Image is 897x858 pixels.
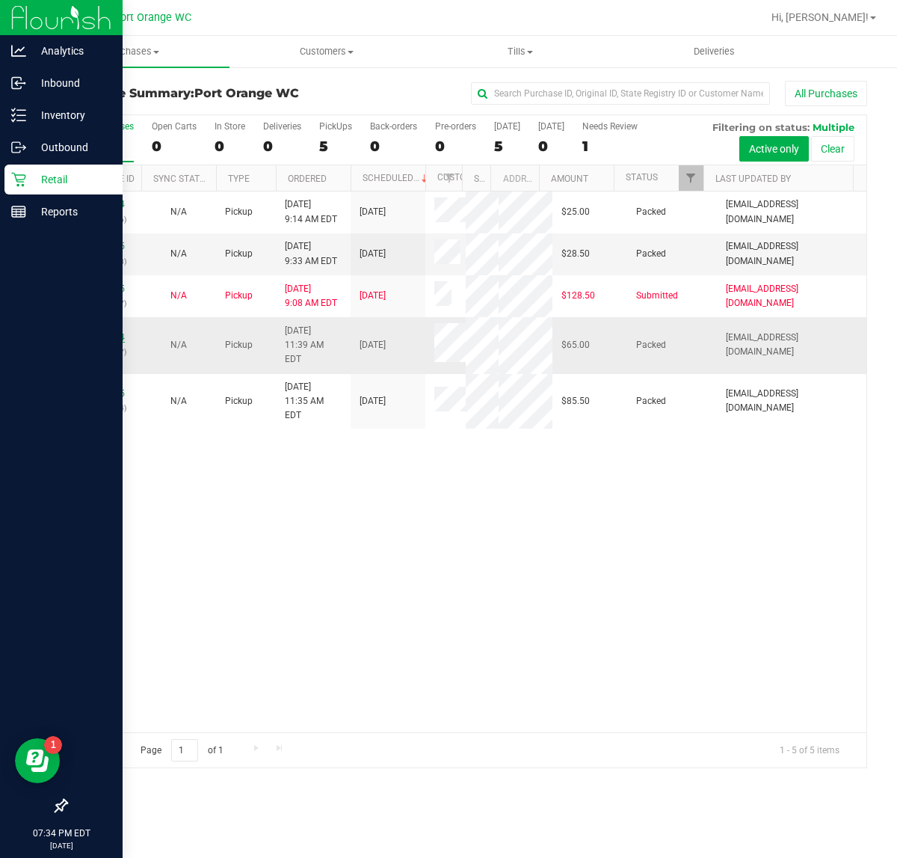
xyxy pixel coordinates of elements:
[636,247,666,261] span: Packed
[435,121,476,132] div: Pre-orders
[370,121,417,132] div: Back-orders
[263,138,301,155] div: 0
[230,45,422,58] span: Customers
[319,138,352,155] div: 5
[7,840,116,851] p: [DATE]
[215,121,245,132] div: In Store
[285,239,337,268] span: [DATE] 9:33 AM EDT
[170,206,187,217] span: Not Applicable
[636,394,666,408] span: Packed
[771,11,869,23] span: Hi, [PERSON_NAME]!
[561,205,590,219] span: $25.00
[152,138,197,155] div: 0
[538,138,564,155] div: 0
[263,121,301,132] div: Deliveries
[726,331,857,359] span: [EMAIL_ADDRESS][DOMAIN_NAME]
[170,205,187,219] button: N/A
[36,36,229,67] a: Purchases
[15,738,60,783] iframe: Resource center
[538,121,564,132] div: [DATE]
[360,205,386,219] span: [DATE]
[726,387,857,415] span: [EMAIL_ADDRESS][DOMAIN_NAME]
[360,394,386,408] span: [DATE]
[36,45,229,58] span: Purchases
[170,289,187,303] button: N/A
[170,290,187,301] span: Not Applicable
[739,136,809,162] button: Active only
[225,247,253,261] span: Pickup
[617,36,811,67] a: Deliveries
[170,340,187,350] span: Not Applicable
[114,11,191,24] span: Port Orange WC
[561,289,595,303] span: $128.50
[128,739,235,762] span: Page of 1
[726,282,857,310] span: [EMAIL_ADDRESS][DOMAIN_NAME]
[715,174,791,184] a: Last Updated By
[26,171,116,189] p: Retail
[66,87,333,100] h3: Purchase Summary:
[11,43,26,58] inline-svg: Analytics
[285,282,337,310] span: [DATE] 9:08 AM EDT
[7,827,116,840] p: 07:34 PM EDT
[561,247,590,261] span: $28.50
[11,140,26,155] inline-svg: Outbound
[11,76,26,91] inline-svg: Inbound
[726,239,857,268] span: [EMAIL_ADDRESS][DOMAIN_NAME]
[423,36,617,67] a: Tills
[561,338,590,352] span: $65.00
[360,247,386,261] span: [DATE]
[319,121,352,132] div: PickUps
[636,338,666,352] span: Packed
[225,394,253,408] span: Pickup
[363,173,431,183] a: Scheduled
[360,289,386,303] span: [DATE]
[26,42,116,60] p: Analytics
[170,338,187,352] button: N/A
[679,165,703,191] a: Filter
[494,121,520,132] div: [DATE]
[424,45,616,58] span: Tills
[636,205,666,219] span: Packed
[229,36,423,67] a: Customers
[561,394,590,408] span: $85.50
[215,138,245,155] div: 0
[285,324,342,367] span: [DATE] 11:39 AM EDT
[228,174,250,184] a: Type
[437,165,461,191] a: Filter
[11,172,26,187] inline-svg: Retail
[26,203,116,221] p: Reports
[225,338,253,352] span: Pickup
[494,138,520,155] div: 5
[582,138,638,155] div: 1
[435,138,476,155] div: 0
[288,174,327,184] a: Ordered
[170,248,187,259] span: Not Applicable
[285,197,337,226] span: [DATE] 9:14 AM EDT
[712,121,810,133] span: Filtering on status:
[194,86,299,100] span: Port Orange WC
[26,106,116,124] p: Inventory
[26,74,116,92] p: Inbound
[225,205,253,219] span: Pickup
[490,165,539,191] th: Address
[285,380,342,423] span: [DATE] 11:35 AM EDT
[170,247,187,261] button: N/A
[360,338,386,352] span: [DATE]
[153,174,211,184] a: Sync Status
[636,289,678,303] span: Submitted
[26,138,116,156] p: Outbound
[673,45,755,58] span: Deliveries
[170,394,187,408] button: N/A
[11,204,26,219] inline-svg: Reports
[726,197,857,226] span: [EMAIL_ADDRESS][DOMAIN_NAME]
[152,121,197,132] div: Open Carts
[811,136,854,162] button: Clear
[44,736,62,754] iframe: Resource center unread badge
[225,289,253,303] span: Pickup
[582,121,638,132] div: Needs Review
[471,82,770,105] input: Search Purchase ID, Original ID, State Registry ID or Customer Name...
[768,739,851,762] span: 1 - 5 of 5 items
[785,81,867,106] button: All Purchases
[370,138,417,155] div: 0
